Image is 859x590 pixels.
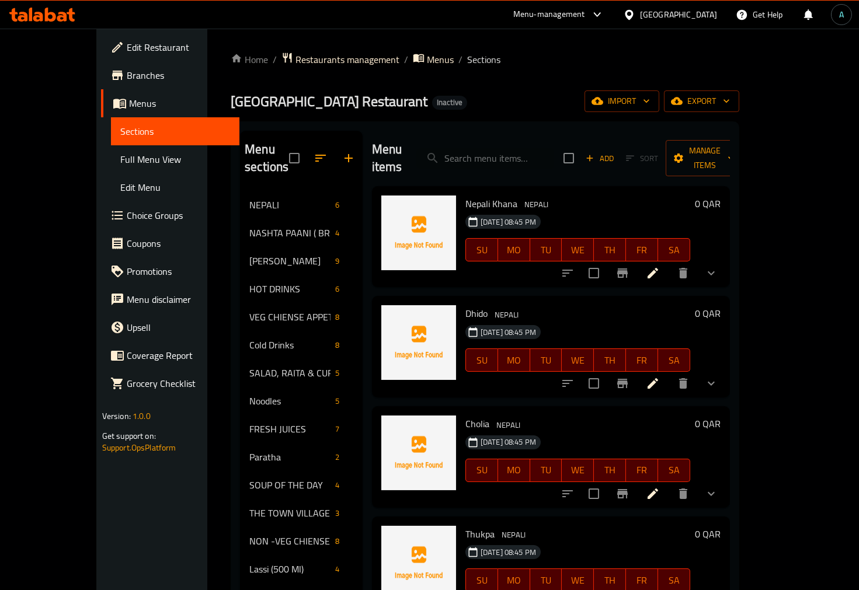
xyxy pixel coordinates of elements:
[608,259,637,287] button: Branch-specific-item
[120,180,231,194] span: Edit Menu
[102,428,156,444] span: Get support on:
[331,338,344,352] div: items
[594,238,626,261] button: TH
[618,149,666,167] span: Select section first
[704,266,718,280] svg: Show Choices
[127,40,231,54] span: Edit Restaurant
[663,242,686,259] span: SA
[599,242,621,259] span: TH
[101,201,240,229] a: Choice Groups
[331,478,344,492] div: items
[675,144,735,173] span: Manage items
[240,387,363,415] div: Noodles5
[465,415,489,432] span: Cholia
[471,572,493,589] span: SU
[111,173,240,201] a: Edit Menu
[331,424,344,435] span: 7
[331,282,344,296] div: items
[249,394,331,408] span: Noodles
[467,53,500,67] span: Sections
[249,422,331,436] span: FRESH JUICES
[465,459,498,482] button: SU
[240,471,363,499] div: SOUP OF THE DAY4
[530,238,562,261] button: TU
[566,242,589,259] span: WE
[427,53,454,67] span: Menus
[695,416,721,432] h6: 0 QAR
[465,238,498,261] button: SU
[331,198,344,212] div: items
[249,338,331,352] div: Cold Drinks
[416,148,554,169] input: search
[245,141,289,176] h2: Menu sections
[658,459,690,482] button: SA
[497,528,530,542] span: NEPALI
[240,359,363,387] div: SALAD, RAITA & CURD5
[331,226,344,240] div: items
[594,94,650,109] span: import
[240,191,363,219] div: NEPALI6
[695,305,721,322] h6: 0 QAR
[535,462,558,479] span: TU
[331,200,344,211] span: 6
[249,254,331,268] span: [PERSON_NAME]
[127,68,231,82] span: Branches
[127,320,231,334] span: Upsell
[127,264,231,278] span: Promotions
[562,348,594,372] button: WE
[133,409,151,424] span: 1.0.0
[646,487,660,501] a: Edit menu item
[704,376,718,390] svg: Show Choices
[413,52,454,67] a: Menus
[372,141,402,176] h2: Menu items
[465,525,495,543] span: Thukpa
[490,308,523,322] span: NEPALI
[594,459,626,482] button: TH
[608,369,637,397] button: Branch-specific-item
[465,305,488,322] span: Dhido
[535,242,558,259] span: TU
[631,462,653,479] span: FR
[582,481,606,506] span: Select to update
[704,487,718,501] svg: Show Choices
[697,369,725,397] button: show more
[111,117,240,145] a: Sections
[331,480,344,491] span: 4
[581,149,618,167] button: Add
[608,480,637,508] button: Branch-specific-item
[127,208,231,222] span: Choice Groups
[663,572,686,589] span: SA
[101,313,240,341] a: Upsell
[585,90,659,112] button: import
[331,450,344,464] div: items
[658,348,690,372] button: SA
[101,89,240,117] a: Menus
[240,247,363,275] div: [PERSON_NAME]9
[381,195,456,270] img: Nepali Khana
[666,140,744,176] button: Manage items
[673,94,730,109] span: export
[381,416,456,490] img: Cholia
[594,348,626,372] button: TH
[535,572,558,589] span: TU
[129,96,231,110] span: Menus
[465,195,517,212] span: Nepali Khana
[669,480,697,508] button: delete
[697,480,725,508] button: show more
[295,53,399,67] span: Restaurants management
[231,52,739,67] nav: breadcrumb
[331,366,344,380] div: items
[240,275,363,303] div: HOT DRINKS6
[249,226,331,240] span: NASHTA PAANI ( BREAKFAST )
[120,124,231,138] span: Sections
[566,462,589,479] span: WE
[127,348,231,362] span: Coverage Report
[249,478,331,492] span: SOUP OF THE DAY
[503,242,526,259] span: MO
[554,259,582,287] button: sort-choices
[498,348,530,372] button: MO
[631,242,653,259] span: FR
[631,352,653,369] span: FR
[101,61,240,89] a: Branches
